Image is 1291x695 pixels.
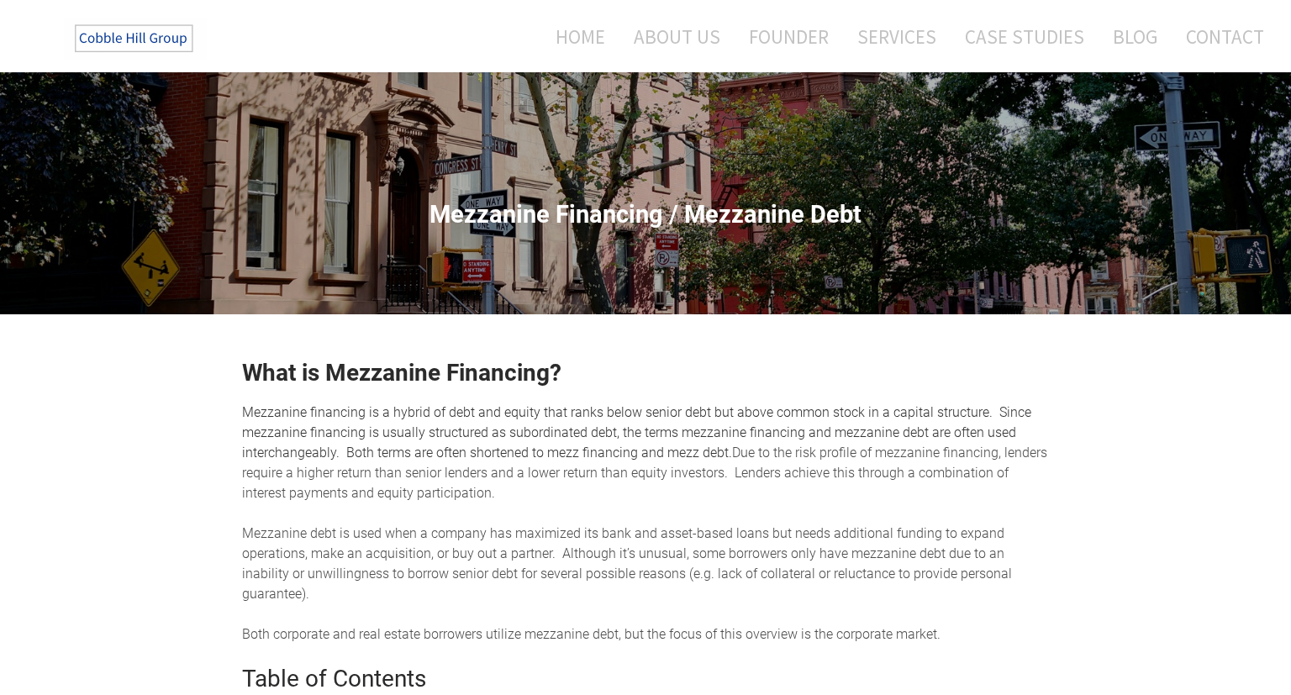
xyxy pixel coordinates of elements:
[952,14,1097,59] a: Case Studies
[242,404,1031,461] span: Mezzanine financing is a hybrid of debt and equity that ranks below senior debt but above common ...
[242,403,1049,645] div: ​ Due to the risk profile of mezzanine financing, lenders require a higher return than senior len...
[64,18,207,60] img: The Cobble Hill Group LLC
[621,14,733,59] a: About Us
[845,14,949,59] a: Services
[429,200,862,229] span: Mezzanine Financing / Mezzanine Debt
[736,14,841,59] a: Founder
[530,14,618,59] a: Home
[1173,14,1264,59] a: Contact
[242,667,1049,691] h2: Table of Contents
[242,359,561,387] span: What is Mezzanine Financing?
[1100,14,1170,59] a: Blog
